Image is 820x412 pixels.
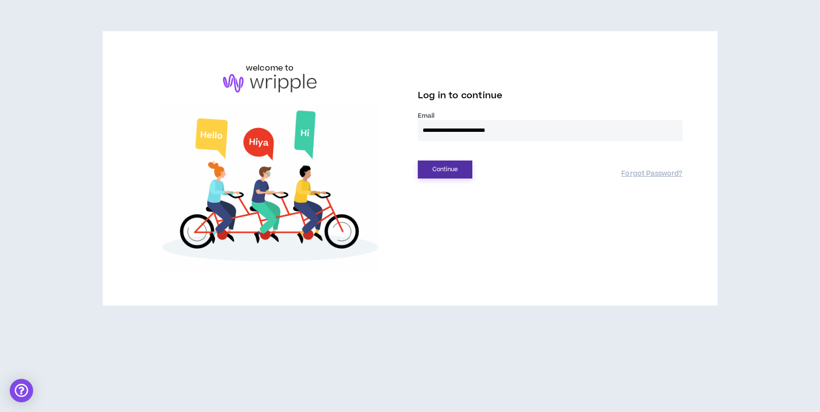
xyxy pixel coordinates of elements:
h6: welcome to [246,62,294,74]
img: Welcome to Wripple [138,102,403,274]
img: logo-brand.png [223,74,317,92]
span: Log in to continue [418,90,503,102]
button: Continue [418,161,472,179]
label: Email [418,111,683,120]
div: Open Intercom Messenger [10,379,33,402]
a: Forgot Password? [621,169,682,179]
